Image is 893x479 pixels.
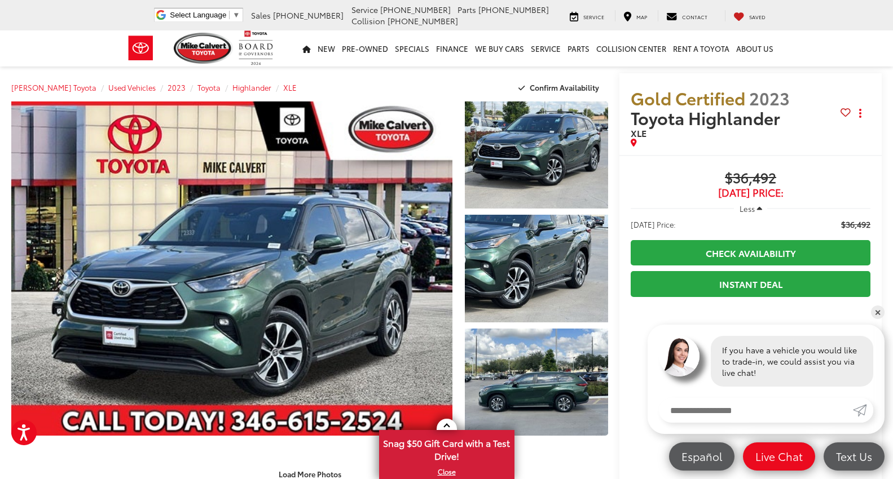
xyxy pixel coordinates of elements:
[458,4,476,15] span: Parts
[463,214,609,323] img: 2023 Toyota Highlander XLE
[299,30,314,66] a: Home
[351,4,378,15] span: Service
[351,15,385,26] span: Collision
[670,30,733,66] a: Rent a Toyota
[314,30,338,66] a: New
[170,11,226,19] span: Select Language
[229,11,230,19] span: ​
[11,82,96,92] a: [PERSON_NAME] Toyota
[463,100,609,210] img: 2023 Toyota Highlander XLE
[824,442,885,471] a: Text Us
[659,398,853,423] input: Enter your message
[283,82,297,92] a: XLE
[174,33,234,64] img: Mike Calvert Toyota
[391,30,433,66] a: Specials
[170,11,240,19] a: Select Language​
[743,442,815,471] a: Live Chat
[7,100,457,437] img: 2023 Toyota Highlander XLE
[530,82,599,92] span: Confirm Availability
[750,449,808,463] span: Live Chat
[658,10,716,21] a: Contact
[859,109,861,118] span: dropdown dots
[631,271,870,296] a: Instant Deal
[631,187,870,198] span: [DATE] Price:
[841,219,870,230] span: $36,492
[851,104,870,123] button: Actions
[512,78,609,97] button: Confirm Availability
[725,10,774,21] a: My Saved Vehicles
[251,10,271,21] span: Sales
[273,10,344,21] span: [PHONE_NUMBER]
[853,398,873,423] a: Submit
[740,203,755,214] span: Less
[232,82,271,92] a: Highlander
[631,219,676,230] span: [DATE] Price:
[564,30,593,66] a: Parts
[465,329,608,436] a: Expand Photo 3
[711,336,873,387] div: If you have a vehicle you would like to trade-in, we could assist you via live chat!
[388,15,458,26] span: [PHONE_NUMBER]
[380,4,451,15] span: [PHONE_NUMBER]
[380,431,513,465] span: Snag $50 Gift Card with a Test Drive!
[338,30,391,66] a: Pre-Owned
[561,10,613,21] a: Service
[682,13,707,20] span: Contact
[830,449,878,463] span: Text Us
[749,13,766,20] span: Saved
[615,10,656,21] a: Map
[232,11,240,19] span: ▼
[631,126,646,139] span: XLE
[472,30,527,66] a: WE BUY CARS
[433,30,472,66] a: Finance
[631,105,784,130] span: Toyota Highlander
[669,442,734,471] a: Español
[463,327,609,437] img: 2023 Toyota Highlander XLE
[749,86,790,110] span: 2023
[593,30,670,66] a: Collision Center
[120,30,162,66] img: Toyota
[465,215,608,322] a: Expand Photo 2
[465,101,608,209] a: Expand Photo 1
[631,170,870,187] span: $36,492
[631,240,870,265] a: Check Availability
[676,449,728,463] span: Español
[631,86,745,110] span: Gold Certified
[733,30,777,66] a: About Us
[478,4,549,15] span: [PHONE_NUMBER]
[108,82,156,92] a: Used Vehicles
[583,13,604,20] span: Service
[527,30,564,66] a: Service
[659,336,700,376] img: Agent profile photo
[168,82,186,92] a: 2023
[636,13,647,20] span: Map
[734,198,768,219] button: Less
[197,82,221,92] a: Toyota
[11,101,452,436] a: Expand Photo 0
